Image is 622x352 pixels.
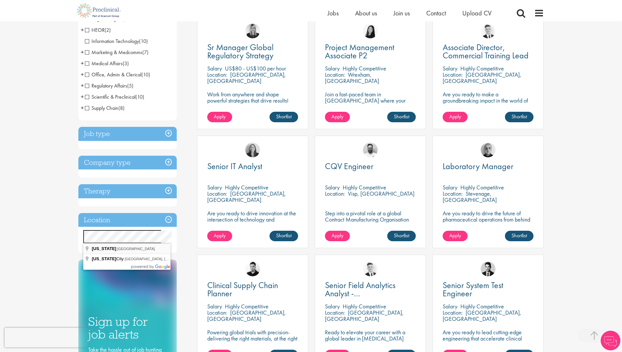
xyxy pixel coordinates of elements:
span: Location: [325,309,345,316]
p: [GEOGRAPHIC_DATA], [GEOGRAPHIC_DATA] [207,309,286,323]
h3: Therapy [78,184,177,198]
span: (2) [105,27,111,33]
span: Location: [443,309,463,316]
a: Apply [443,231,468,241]
span: Join us [393,9,410,17]
h3: Sign up for job alerts [88,315,167,341]
p: Are you ready to make a groundbreaking impact in the world of biotechnology? Join a growing compa... [443,91,533,122]
span: Salary [325,65,340,72]
a: Sr Manager Global Regulatory Strategy [207,43,298,60]
span: Salary [207,184,222,191]
img: Anderson Maldonado [245,262,260,276]
a: Senior System Test Engineer [443,281,533,298]
span: Information Technology [85,38,148,45]
span: Salary [443,65,457,72]
a: Senior Field Analytics Analyst - [GEOGRAPHIC_DATA] and [GEOGRAPHIC_DATA] [325,281,416,298]
span: About us [355,9,377,17]
p: Highly Competitive [225,303,269,310]
p: Highly Competitive [343,303,386,310]
img: Thomas Wenig [481,262,495,276]
a: Apply [325,231,350,241]
span: HEOR [85,27,105,33]
h3: Company type [78,156,177,170]
span: + [81,69,84,79]
a: Clinical Supply Chain Planner [207,281,298,298]
span: + [81,81,84,90]
p: Are you ready to drive innovation at the intersection of technology and healthcare, transforming ... [207,210,298,241]
span: Salary [325,184,340,191]
span: Jobs [328,9,339,17]
p: [GEOGRAPHIC_DATA], [GEOGRAPHIC_DATA] [325,309,404,323]
h3: Job type [78,127,177,141]
p: [GEOGRAPHIC_DATA], [GEOGRAPHIC_DATA] [207,71,286,85]
span: (10) [141,71,150,78]
p: Wrexham, [GEOGRAPHIC_DATA] [325,71,379,85]
span: Regulatory Affairs [85,82,133,89]
span: Supply Chain [85,105,125,111]
span: Apply [331,113,343,120]
a: Associate Director, Commercial Training Lead [443,43,533,60]
span: Location: [443,190,463,197]
a: Emile De Beer [363,143,378,157]
span: Marketing & Medcomms [85,49,142,56]
img: Nicolas Daniel [481,24,495,38]
span: HEOR [85,27,111,33]
span: (5) [127,82,133,89]
span: [GEOGRAPHIC_DATA], [GEOGRAPHIC_DATA] [125,257,202,261]
p: Are you ready to drive the future of pharmaceutical operations from behind the scenes? Looking to... [443,210,533,241]
a: Contact [426,9,446,17]
a: Apply [325,112,350,122]
p: Visp, [GEOGRAPHIC_DATA] [348,190,414,197]
span: Location: [207,309,227,316]
span: Upload CV [462,9,492,17]
span: Associate Director, Commercial Training Lead [443,42,529,61]
a: Shortlist [270,231,298,241]
span: Location: [207,71,227,78]
span: + [81,25,84,35]
a: Laboratory Manager [443,162,533,170]
span: CQV Engineer [325,161,373,172]
span: Clinical Supply Chain Planner [207,280,278,299]
span: Salary [207,303,222,310]
span: (10) [139,38,148,45]
p: [GEOGRAPHIC_DATA], [GEOGRAPHIC_DATA] [207,190,286,204]
p: Highly Competitive [225,184,269,191]
img: Harry Budge [481,143,495,157]
span: Medical Affairs [85,60,129,67]
a: Janelle Jones [245,24,260,38]
a: Apply [207,231,232,241]
span: Office, Admin & Clerical [85,71,150,78]
span: Sr Manager Global Regulatory Strategy [207,42,273,61]
span: Location: [325,71,345,78]
span: + [81,92,84,102]
span: Apply [449,113,461,120]
span: Salary [443,303,457,310]
span: (10) [135,93,144,100]
span: Scientific & Preclinical [85,93,144,100]
span: City [92,256,125,261]
img: Numhom Sudsok [363,24,378,38]
span: Scientific & Preclinical [85,93,135,100]
span: [US_STATE] [92,256,116,261]
span: Salary [207,65,222,72]
h3: Location [78,213,177,227]
span: [GEOGRAPHIC_DATA] [117,247,155,251]
span: Location: [207,190,227,197]
p: Are you ready to lead cutting-edge engineering that accelerate clinical breakthroughs in biotech? [443,329,533,348]
img: Mia Kellerman [245,143,260,157]
span: Regulatory Affairs [85,82,127,89]
span: (8) [118,105,125,111]
span: + [81,47,84,57]
a: Shortlist [505,112,533,122]
p: [GEOGRAPHIC_DATA], [GEOGRAPHIC_DATA] [443,71,521,85]
p: Highly Competitive [460,184,504,191]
